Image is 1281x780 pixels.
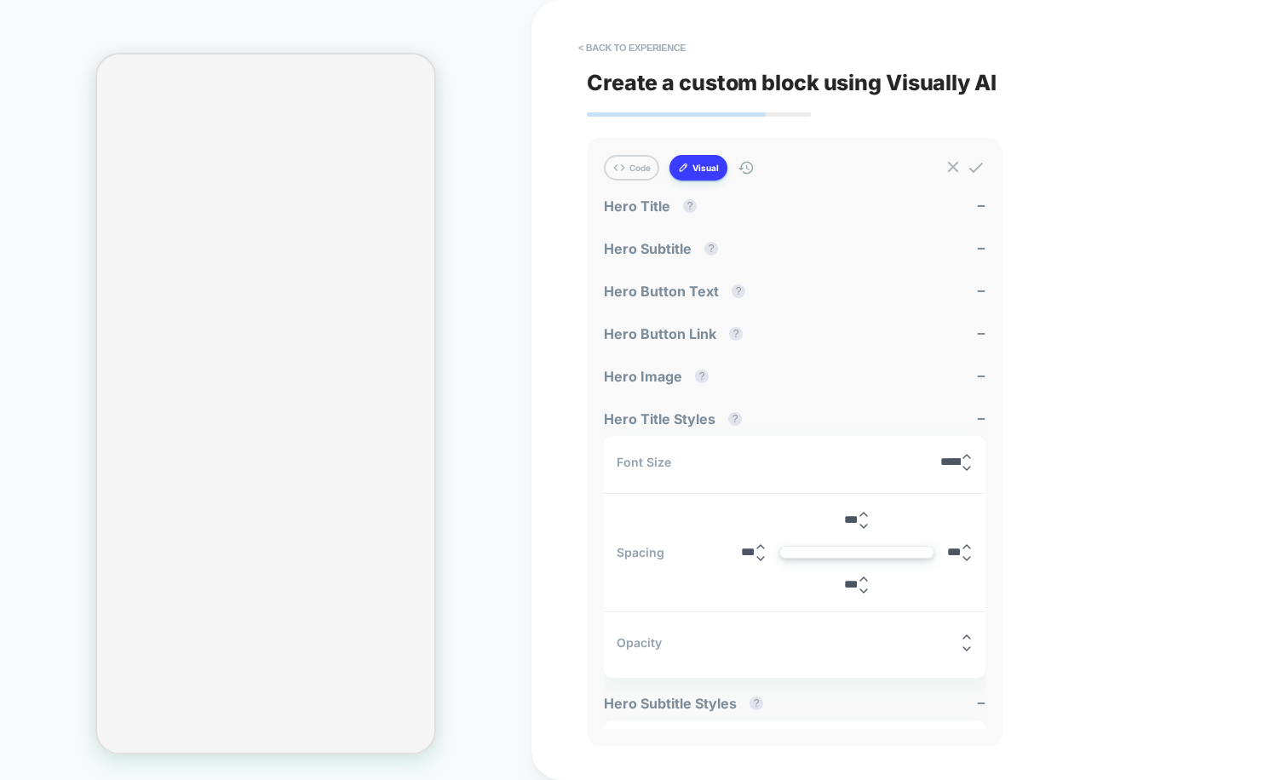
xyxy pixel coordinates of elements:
button: ? [732,284,745,298]
button: ? [695,370,709,383]
span: Spacing [617,545,664,559]
button: Code [604,155,659,181]
button: ? [750,697,763,710]
span: Hero Subtitle [604,240,727,257]
span: Hero Image [604,368,717,385]
span: Hero Title Styles [604,410,750,427]
span: Hero Title [604,198,705,215]
span: Theme: MAIN [281,13,347,40]
span: CUSTOM [211,13,247,40]
span: Create a custom block using Visually AI [587,70,1226,95]
button: ? [728,412,742,426]
span: Font Size [617,455,671,469]
button: ? [704,242,718,255]
span: Hero Subtitle Styles [604,695,772,712]
span: Hero Button Link [604,325,751,342]
span: Opacity [617,635,662,650]
button: ? [729,327,743,341]
button: ? [683,199,697,213]
button: Visual [669,155,727,181]
span: Hero Button Text [604,283,754,300]
button: < Back to experience [570,34,694,61]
